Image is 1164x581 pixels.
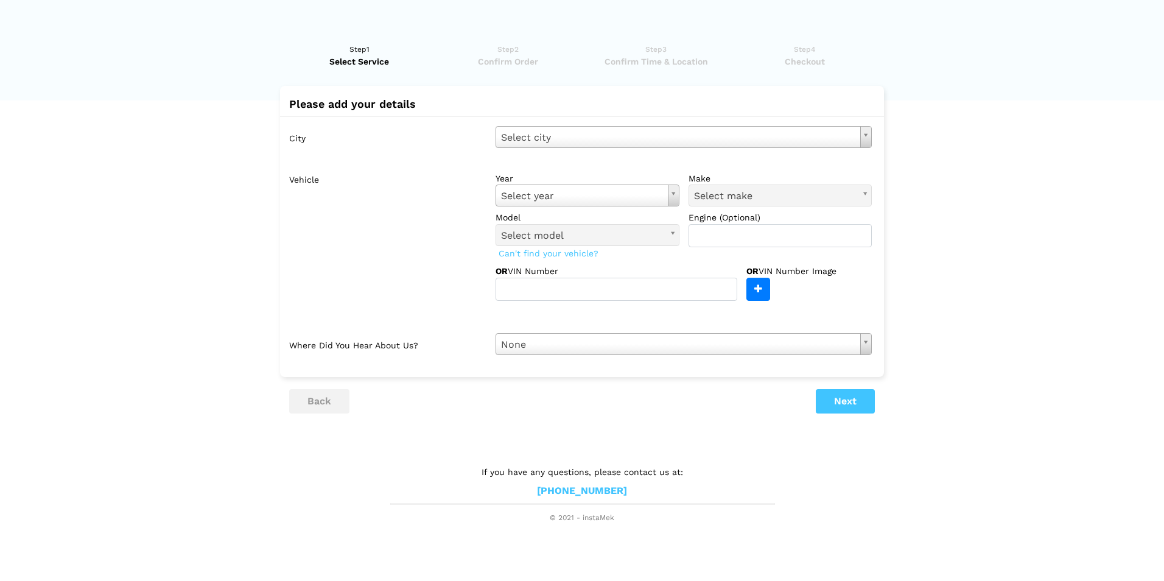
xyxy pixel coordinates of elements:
[496,185,679,206] a: Select year
[501,337,855,353] span: None
[496,333,872,355] a: None
[501,130,855,146] span: Select city
[390,465,774,479] p: If you have any questions, please contact us at:
[496,245,601,261] span: Can't find your vehicle?
[501,188,663,204] span: Select year
[496,172,679,185] label: year
[746,265,863,277] label: VIN Number Image
[689,172,872,185] label: make
[289,389,349,414] button: back
[694,188,856,204] span: Select make
[689,211,872,224] label: Engine (Optional)
[438,55,578,68] span: Confirm Order
[496,126,872,148] a: Select city
[746,266,759,276] strong: OR
[289,333,486,355] label: Where did you hear about us?
[390,513,774,523] span: © 2021 - instaMek
[734,43,875,68] a: Step4
[438,43,578,68] a: Step2
[816,389,875,414] button: Next
[537,485,627,498] a: [PHONE_NUMBER]
[289,98,875,110] h2: Please add your details
[289,126,486,148] label: City
[496,224,679,246] a: Select model
[496,211,679,224] label: model
[496,266,508,276] strong: OR
[289,55,430,68] span: Select Service
[689,185,872,206] a: Select make
[496,265,596,277] label: VIN Number
[586,43,726,68] a: Step3
[734,55,875,68] span: Checkout
[289,43,430,68] a: Step1
[501,228,663,244] span: Select model
[289,167,486,301] label: Vehicle
[586,55,726,68] span: Confirm Time & Location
